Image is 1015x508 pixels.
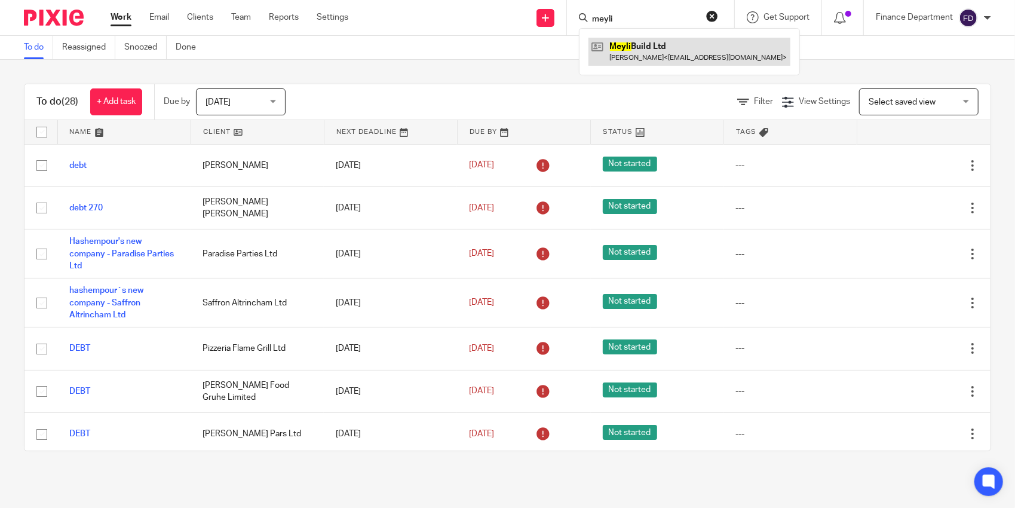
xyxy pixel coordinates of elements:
a: debt 270 [69,204,103,212]
a: DEBT [69,344,90,353]
span: [DATE] [469,250,494,258]
span: Tags [736,128,756,135]
h1: To do [36,96,78,108]
a: Reassigned [62,36,115,59]
td: Saffron Altrincham Ltd [191,279,324,328]
div: --- [736,342,845,354]
div: --- [736,248,845,260]
a: Clients [187,11,213,23]
p: Due by [164,96,190,108]
button: Clear [706,10,718,22]
a: To do [24,36,53,59]
span: [DATE] [469,430,494,438]
div: --- [736,428,845,440]
td: [DATE] [324,229,457,279]
td: [PERSON_NAME] Pars Ltd [191,413,324,455]
span: [DATE] [469,344,494,353]
div: --- [736,297,845,309]
td: Paradise Parties Ltd [191,229,324,279]
td: [DATE] [324,144,457,186]
span: View Settings [799,97,850,106]
td: Pizzeria Flame Grill Ltd [191,328,324,370]
span: Not started [603,425,657,440]
span: Not started [603,294,657,309]
td: [PERSON_NAME] [191,144,324,186]
a: Settings [317,11,348,23]
a: debt [69,161,87,170]
span: [DATE] [469,204,494,212]
span: Not started [603,199,657,214]
span: Not started [603,157,657,172]
span: [DATE] [469,161,494,170]
td: [DATE] [324,370,457,412]
input: Search [591,14,698,25]
a: Email [149,11,169,23]
a: Hashempour's new company - Paradise Parties Ltd [69,237,174,270]
span: Not started [603,339,657,354]
a: Reports [269,11,299,23]
span: Not started [603,382,657,397]
td: [PERSON_NAME] Food Gruhe Limited [191,370,324,412]
a: Done [176,36,205,59]
div: --- [736,160,845,172]
a: DEBT [69,387,90,396]
a: hashempour`s new company - Saffron Altrincham Ltd [69,286,143,319]
td: [DATE] [324,328,457,370]
td: [DATE] [324,279,457,328]
td: [DATE] [324,186,457,229]
img: svg%3E [959,8,978,27]
span: [DATE] [206,98,231,106]
a: Work [111,11,131,23]
img: Pixie [24,10,84,26]
span: Get Support [763,13,809,22]
span: [DATE] [469,299,494,307]
a: + Add task [90,88,142,115]
td: [DATE] [324,413,457,455]
span: [DATE] [469,387,494,396]
span: (28) [62,97,78,106]
a: Snoozed [124,36,167,59]
span: Not started [603,245,657,260]
a: Team [231,11,251,23]
p: Finance Department [876,11,953,23]
span: Filter [754,97,773,106]
div: --- [736,202,845,214]
div: --- [736,385,845,397]
td: [PERSON_NAME] [PERSON_NAME] [191,186,324,229]
a: DEBT [69,430,90,438]
span: Select saved view [869,98,936,106]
